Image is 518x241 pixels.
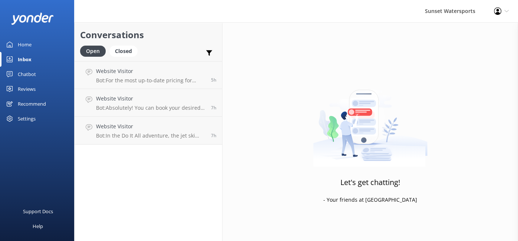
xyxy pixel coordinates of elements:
h2: Conversations [80,28,217,42]
h4: Website Visitor [96,95,205,103]
div: Support Docs [23,204,53,219]
img: artwork of a man stealing a conversation from at giant smartphone [313,74,428,167]
a: Website VisitorBot:In the Do It All adventure, the jet ski portion includes about 15-20 minutes o... [75,117,222,145]
a: Open [80,47,109,55]
span: Sep 25 2025 12:16am (UTC -05:00) America/Cancun [211,105,217,111]
div: Closed [109,46,138,57]
img: yonder-white-logo.png [11,13,54,25]
h3: Let's get chatting! [340,176,400,188]
p: - Your friends at [GEOGRAPHIC_DATA] [323,196,417,204]
h4: Website Visitor [96,67,205,75]
p: Bot: For the most up-to-date pricing for individual tours, please visit our booking page at [URL]... [96,77,205,84]
span: Sep 24 2025 11:33pm (UTC -05:00) America/Cancun [211,132,217,139]
a: Website VisitorBot:For the most up-to-date pricing for individual tours, please visit our booking... [75,61,222,89]
div: Chatbot [18,67,36,82]
span: Sep 25 2025 01:40am (UTC -05:00) America/Cancun [211,77,217,83]
div: Home [18,37,32,52]
div: Help [33,219,43,234]
div: Recommend [18,96,46,111]
a: Website VisitorBot:Absolutely! You can book your desired trip and date by visiting [URL][DOMAIN_N... [75,89,222,117]
a: Closed [109,47,141,55]
p: Bot: In the Do It All adventure, the jet ski portion includes about 15-20 minutes of freestyle ri... [96,132,205,139]
div: Reviews [18,82,36,96]
div: Inbox [18,52,32,67]
p: Bot: Absolutely! You can book your desired trip and date by visiting [URL][DOMAIN_NAME]. We opera... [96,105,205,111]
div: Settings [18,111,36,126]
div: Open [80,46,106,57]
h4: Website Visitor [96,122,205,131]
